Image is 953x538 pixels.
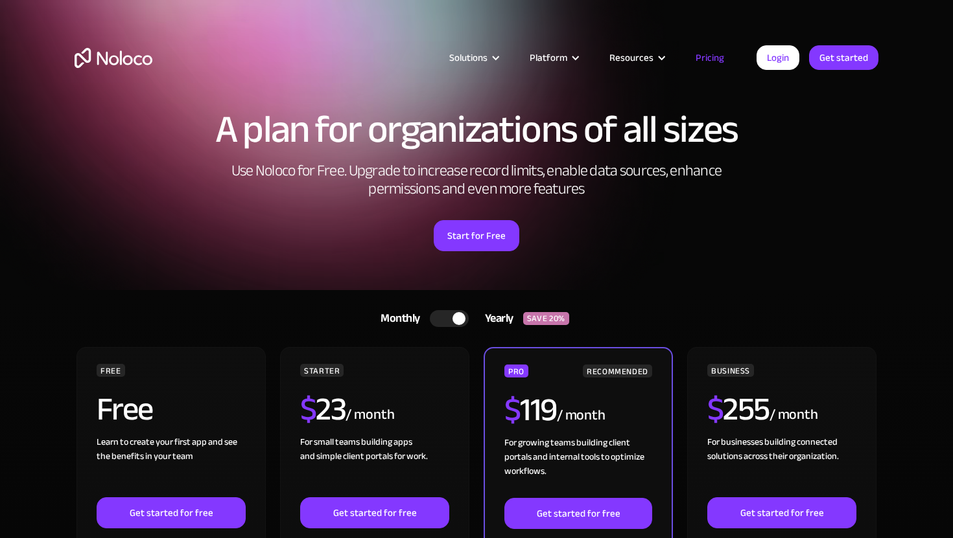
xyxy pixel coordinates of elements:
[504,436,652,498] div: For growing teams building client portals and internal tools to optimize workflows.
[593,49,679,66] div: Resources
[609,49,653,66] div: Resources
[523,312,569,325] div: SAVE 20%
[300,364,344,377] div: STARTER
[433,49,513,66] div: Solutions
[300,379,316,440] span: $
[300,497,449,528] a: Get started for free
[504,364,528,377] div: PRO
[707,379,724,440] span: $
[434,220,519,251] a: Start for Free
[75,48,152,68] a: home
[707,435,856,497] div: For businesses building connected solutions across their organization. ‍
[504,498,652,529] a: Get started for free
[679,49,740,66] a: Pricing
[97,393,153,425] h2: Free
[504,379,521,440] span: $
[809,45,878,70] a: Get started
[217,162,736,198] h2: Use Noloco for Free. Upgrade to increase record limits, enable data sources, enhance permissions ...
[530,49,567,66] div: Platform
[757,45,799,70] a: Login
[707,497,856,528] a: Get started for free
[449,49,488,66] div: Solutions
[75,110,878,149] h1: A plan for organizations of all sizes
[300,393,346,425] h2: 23
[583,364,652,377] div: RECOMMENDED
[504,394,557,426] h2: 119
[97,497,246,528] a: Get started for free
[557,405,606,426] div: / month
[513,49,593,66] div: Platform
[97,435,246,497] div: Learn to create your first app and see the benefits in your team ‍
[97,364,125,377] div: FREE
[364,309,430,328] div: Monthly
[707,393,770,425] h2: 255
[770,405,818,425] div: / month
[707,364,754,377] div: BUSINESS
[346,405,394,425] div: / month
[300,435,449,497] div: For small teams building apps and simple client portals for work. ‍
[469,309,523,328] div: Yearly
